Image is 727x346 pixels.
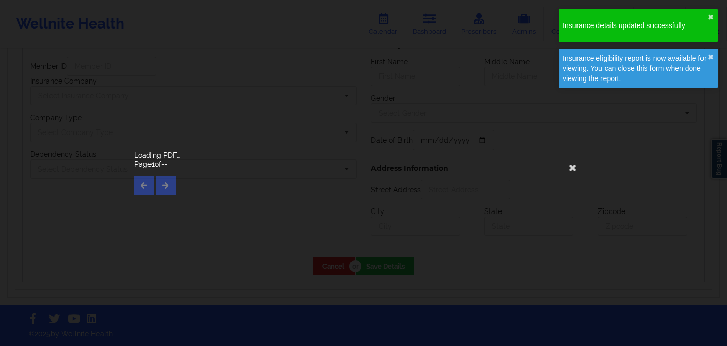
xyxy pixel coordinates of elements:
div: Insurance eligibility report is now available for viewing. You can close this form when done view... [563,53,708,84]
div: Loading PDF… [134,152,593,159]
button: close [708,53,714,61]
button: close [708,13,714,21]
p: Page 1 of -- [134,159,593,169]
div: Insurance details updated successfully [563,20,708,31]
